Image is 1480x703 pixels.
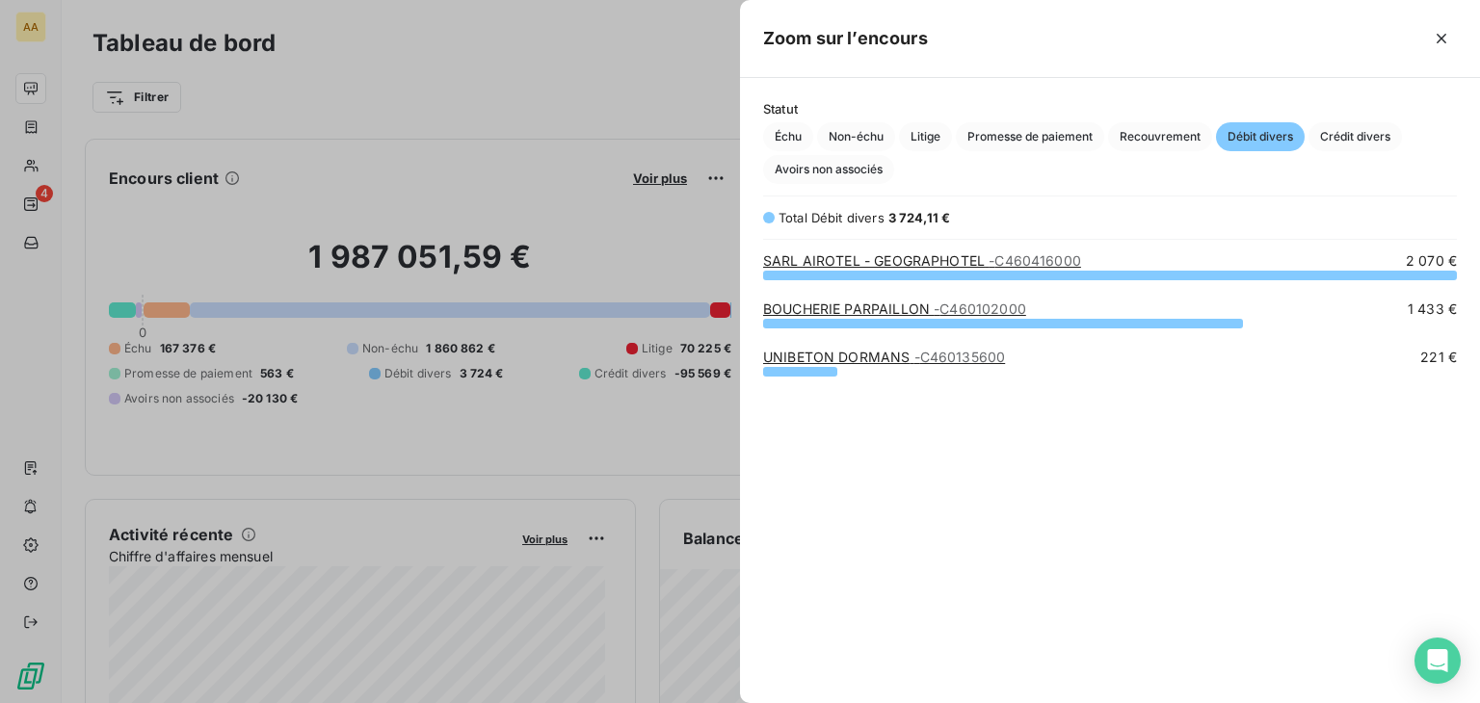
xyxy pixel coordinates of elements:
span: 221 € [1420,348,1457,367]
button: Débit divers [1216,122,1305,151]
a: SARL AIROTEL - GEOGRAPHOTEL [763,252,1081,269]
button: Crédit divers [1308,122,1402,151]
h5: Zoom sur l’encours [763,25,928,52]
button: Recouvrement [1108,122,1212,151]
span: Statut [763,101,1457,117]
span: - C460102000 [934,300,1026,317]
div: grid [740,251,1480,680]
button: Promesse de paiement [956,122,1104,151]
span: - C460135600 [914,349,1006,365]
span: 2 070 € [1406,251,1457,271]
span: 1 433 € [1408,299,1457,319]
a: BOUCHERIE PARPAILLON [763,300,1026,317]
button: Litige [899,122,952,151]
a: UNIBETON DORMANS [763,349,1005,365]
button: Échu [763,122,813,151]
button: Non-échu [817,122,895,151]
span: 3 724,11 € [888,210,951,225]
div: Open Intercom Messenger [1414,638,1461,684]
span: - C460416000 [989,252,1081,269]
span: Total Débit divers [779,210,885,225]
button: Avoirs non associés [763,155,894,184]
